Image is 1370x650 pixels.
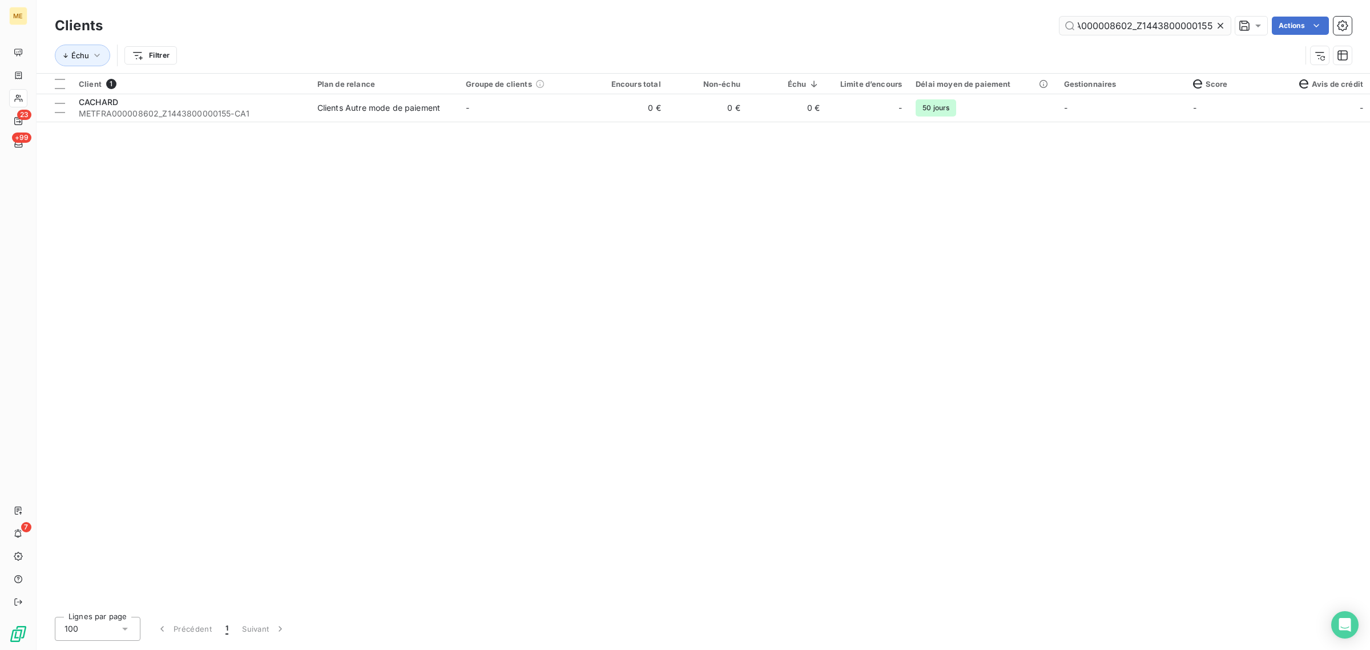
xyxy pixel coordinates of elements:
[675,79,740,89] div: Non-échu
[668,94,747,122] td: 0 €
[916,99,956,117] span: 50 jours
[833,79,902,89] div: Limite d’encours
[754,79,820,89] div: Échu
[55,15,103,36] h3: Clients
[79,79,102,89] span: Client
[595,79,660,89] div: Encours total
[317,79,453,89] div: Plan de relance
[1331,611,1359,639] div: Open Intercom Messenger
[466,103,469,113] span: -
[1186,94,1286,122] td: -
[466,79,532,89] span: Groupe de clients
[79,97,118,107] span: CACHARD
[106,79,116,89] span: 1
[124,46,177,65] button: Filtrer
[9,7,27,25] div: ME
[1272,17,1329,35] button: Actions
[235,617,293,641] button: Suivant
[1059,17,1231,35] input: Rechercher
[55,45,110,66] button: Échu
[898,102,902,114] span: -
[150,617,219,641] button: Précédent
[79,108,304,119] span: METFRA000008602_Z1443800000155-CA1
[21,522,31,532] span: 7
[71,51,89,60] span: Échu
[225,623,228,635] span: 1
[747,94,827,122] td: 0 €
[1193,79,1228,89] span: Score
[1286,94,1370,122] td: -
[1064,103,1067,113] span: -
[588,94,667,122] td: 0 €
[916,79,1050,89] div: Délai moyen de paiement
[317,102,441,114] div: Clients Autre mode de paiement
[65,623,78,635] span: 100
[17,110,31,120] span: 23
[1299,79,1363,89] span: Avis de crédit
[12,133,31,143] span: +99
[1064,79,1179,89] div: Gestionnaires
[219,617,235,641] button: 1
[9,625,27,643] img: Logo LeanPay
